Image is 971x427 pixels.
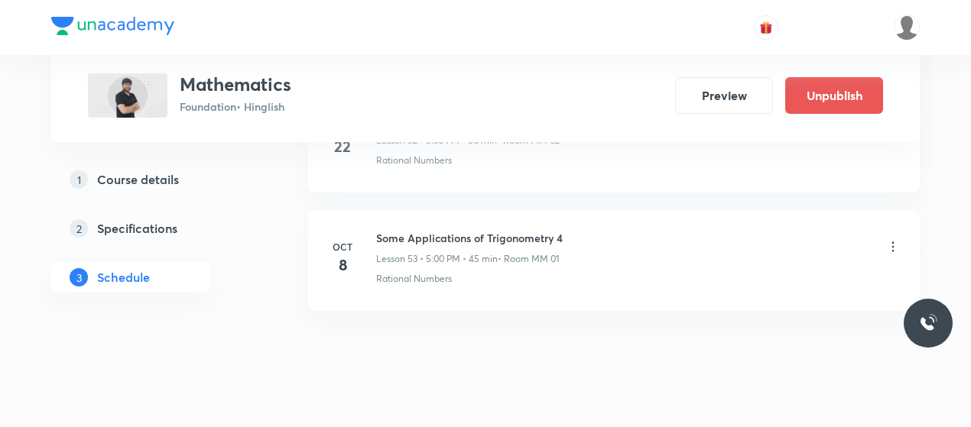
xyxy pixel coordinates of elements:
[70,219,88,238] p: 2
[675,77,773,114] button: Preview
[894,15,920,40] img: Dhirendra singh
[88,73,167,118] img: 8761B935-8DAB-42DC-A317-572EBD71C1AF_plus.png
[51,213,259,244] a: 2Specifications
[327,135,358,158] h4: 22
[785,77,883,114] button: Unpublish
[97,219,177,238] h5: Specifications
[97,170,179,189] h5: Course details
[376,154,452,167] p: Rational Numbers
[327,254,358,277] h4: 8
[180,99,291,115] p: Foundation • Hinglish
[70,170,88,189] p: 1
[376,230,563,246] h6: Some Applications of Trigonometry 4
[180,73,291,95] h3: Mathematics
[327,240,358,254] h6: Oct
[376,272,452,286] p: Rational Numbers
[498,252,559,266] p: • Room MM 01
[754,15,778,40] button: avatar
[97,268,150,286] h5: Schedule
[376,252,498,266] p: Lesson 53 • 5:00 PM • 45 min
[51,164,259,195] a: 1Course details
[70,268,88,286] p: 3
[919,314,937,332] img: ttu
[759,21,773,34] img: avatar
[51,17,174,35] img: Company Logo
[51,17,174,39] a: Company Logo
